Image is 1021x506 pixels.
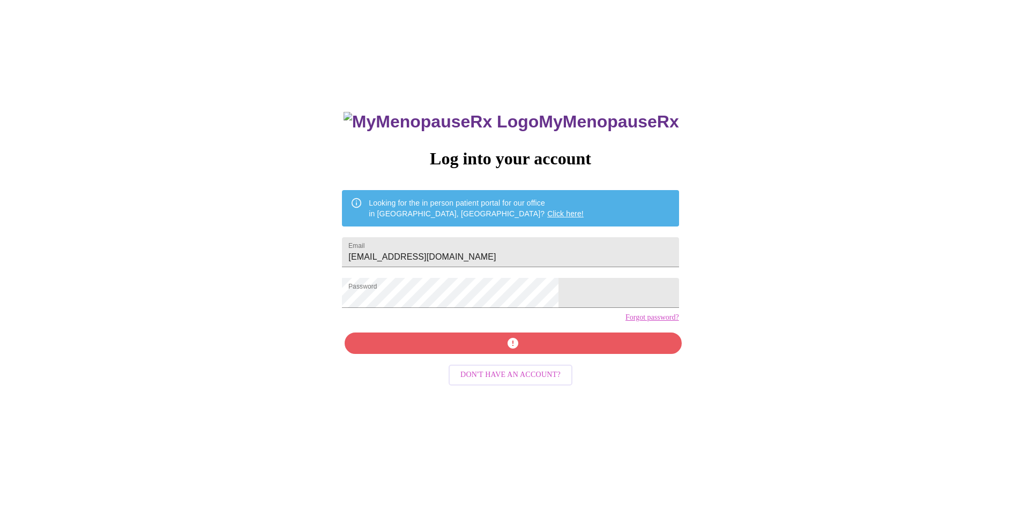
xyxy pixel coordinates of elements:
h3: Log into your account [342,149,679,169]
span: Don't have an account? [460,368,561,382]
a: Don't have an account? [446,369,575,379]
a: Forgot password? [625,313,679,322]
a: Click here! [547,209,584,218]
button: Don't have an account? [449,365,572,386]
h3: MyMenopauseRx [344,112,679,132]
div: Looking for the in person patient portal for our office in [GEOGRAPHIC_DATA], [GEOGRAPHIC_DATA]? [369,193,584,223]
img: MyMenopauseRx Logo [344,112,539,132]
